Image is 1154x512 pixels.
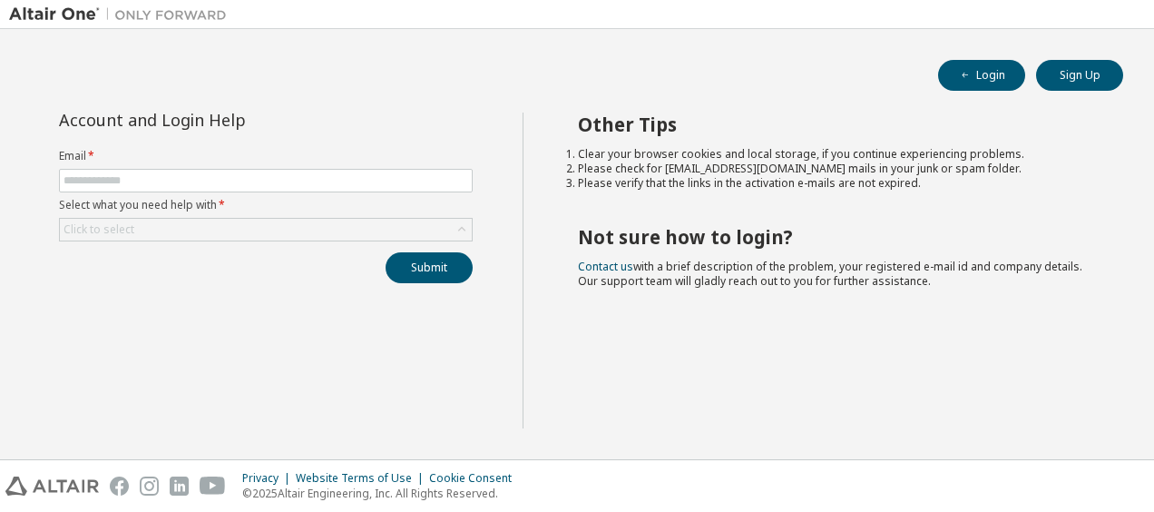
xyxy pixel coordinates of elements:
img: instagram.svg [140,477,159,496]
h2: Other Tips [578,113,1091,136]
span: with a brief description of the problem, your registered e-mail id and company details. Our suppo... [578,259,1082,289]
h2: Not sure how to login? [578,225,1091,249]
img: youtube.svg [200,477,226,496]
div: Click to select [60,219,472,241]
p: © 2025 Altair Engineering, Inc. All Rights Reserved. [242,486,523,501]
img: Altair One [9,5,236,24]
li: Please verify that the links in the activation e-mails are not expired. [578,176,1091,191]
a: Contact us [578,259,633,274]
button: Login [938,60,1025,91]
div: Account and Login Help [59,113,390,127]
div: Cookie Consent [429,471,523,486]
img: altair_logo.svg [5,477,99,496]
button: Sign Up [1036,60,1123,91]
div: Privacy [242,471,296,486]
label: Select what you need help with [59,198,473,212]
li: Clear your browser cookies and local storage, if you continue experiencing problems. [578,147,1091,162]
img: facebook.svg [110,477,129,496]
label: Email [59,149,473,163]
div: Click to select [64,222,134,237]
button: Submit [386,252,473,283]
div: Website Terms of Use [296,471,429,486]
li: Please check for [EMAIL_ADDRESS][DOMAIN_NAME] mails in your junk or spam folder. [578,162,1091,176]
img: linkedin.svg [170,477,189,496]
